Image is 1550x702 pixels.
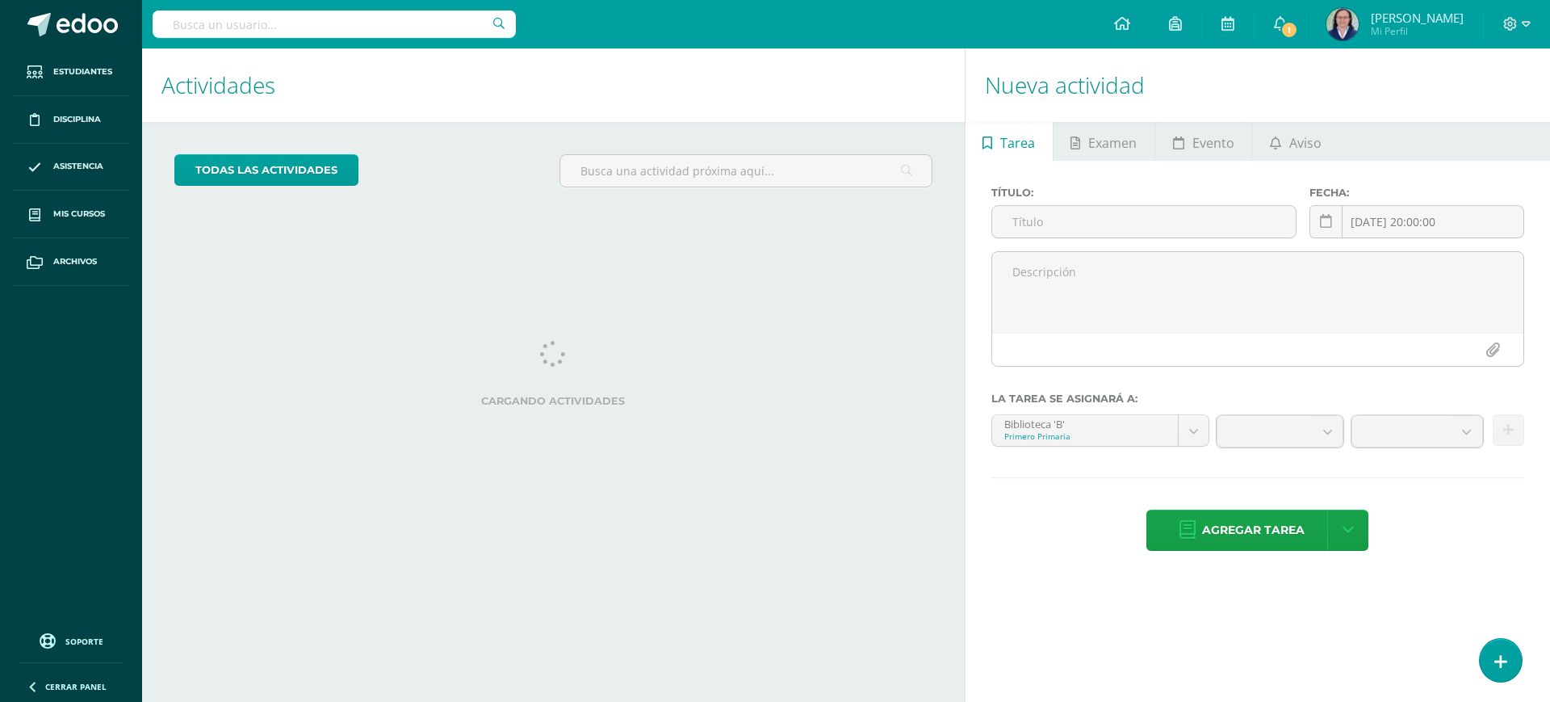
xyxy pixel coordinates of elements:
[992,415,1209,446] a: Biblioteca 'B'Primero Primaria
[174,154,358,186] a: todas las Actividades
[1310,206,1523,238] input: Fecha de entrega
[985,48,1531,122] h1: Nueva actividad
[53,113,101,126] span: Disciplina
[1004,415,1166,431] div: Biblioteca 'B'
[1326,8,1359,40] img: b70cd412f2b01b862447bda25ceab0f5.png
[53,255,97,268] span: Archivos
[53,208,105,221] span: Mis cursos
[53,65,112,78] span: Estudiantes
[1252,122,1338,161] a: Aviso
[153,11,516,38] input: Busca un usuario...
[992,206,1297,238] input: Título
[53,160,103,173] span: Asistencia
[65,636,103,647] span: Soporte
[1004,431,1166,442] div: Primero Primaria
[1000,124,1035,162] span: Tarea
[991,393,1524,405] label: La tarea se asignará a:
[174,395,932,407] label: Cargando actividades
[1289,124,1322,162] span: Aviso
[966,122,1053,161] a: Tarea
[560,155,931,187] input: Busca una actividad próxima aquí...
[1280,21,1298,39] span: 1
[13,144,129,191] a: Asistencia
[13,238,129,286] a: Archivos
[13,96,129,144] a: Disciplina
[1371,24,1464,38] span: Mi Perfil
[45,681,107,692] span: Cerrar panel
[1054,122,1154,161] a: Examen
[13,191,129,238] a: Mis cursos
[991,187,1297,199] label: Título:
[13,48,129,96] a: Estudiantes
[1371,10,1464,26] span: [PERSON_NAME]
[19,629,123,651] a: Soporte
[1155,122,1251,161] a: Evento
[1192,124,1234,162] span: Evento
[1202,511,1305,550] span: Agregar tarea
[1088,124,1137,162] span: Examen
[161,48,945,122] h1: Actividades
[1309,187,1524,199] label: Fecha:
